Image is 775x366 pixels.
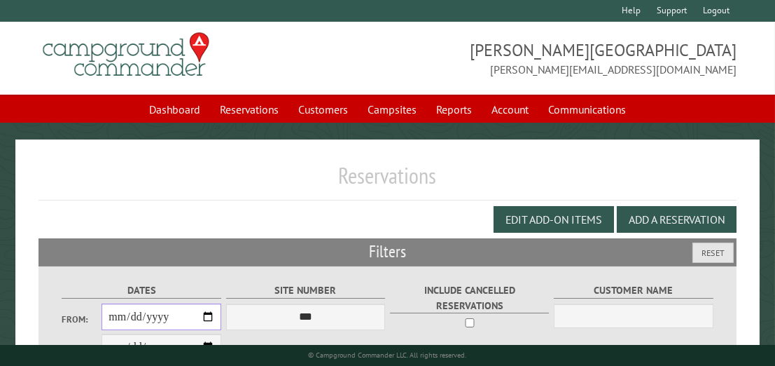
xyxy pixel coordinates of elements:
img: tab_domain_overview_orange.svg [38,81,49,93]
a: Account [483,96,537,123]
img: tab_keywords_by_traffic_grey.svg [139,81,151,93]
div: Domain Overview [53,83,125,92]
h1: Reservations [39,162,736,201]
a: Reports [428,96,480,123]
img: Campground Commander [39,27,214,82]
small: © Campground Commander LLC. All rights reserved. [309,351,467,360]
img: logo_orange.svg [22,22,34,34]
label: Customer Name [554,283,713,299]
a: Dashboard [141,96,209,123]
a: Communications [540,96,634,123]
button: Reset [692,243,734,263]
label: Include Cancelled Reservations [390,283,550,313]
a: Reservations [211,96,287,123]
a: Customers [290,96,356,123]
div: Domain: [DOMAIN_NAME] [36,36,154,48]
button: Add a Reservation [617,206,736,233]
label: Dates [62,283,221,299]
label: Site Number [226,283,386,299]
img: website_grey.svg [22,36,34,48]
span: [PERSON_NAME][GEOGRAPHIC_DATA] [PERSON_NAME][EMAIL_ADDRESS][DOMAIN_NAME] [388,39,736,78]
div: v 4.0.25 [39,22,69,34]
div: Keywords by Traffic [155,83,236,92]
button: Edit Add-on Items [494,206,614,233]
label: From: [62,313,102,326]
h2: Filters [39,238,736,265]
label: To: [62,342,102,355]
a: Campsites [359,96,425,123]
